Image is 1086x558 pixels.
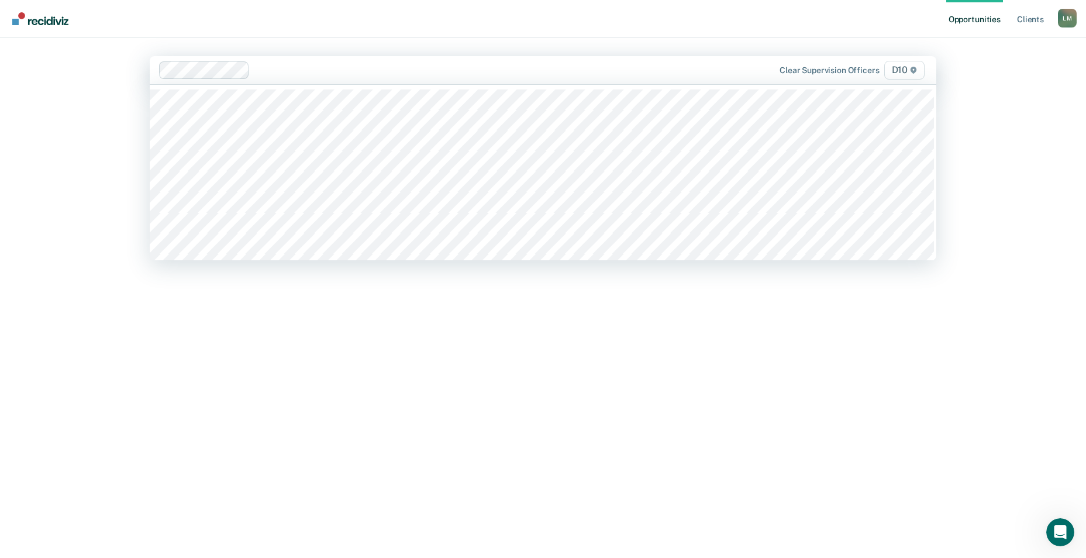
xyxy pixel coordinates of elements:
[12,12,68,25] img: Recidiviz
[884,61,925,80] span: D10
[1046,518,1074,546] iframe: Intercom live chat
[1058,9,1077,27] button: Profile dropdown button
[780,66,879,75] div: Clear supervision officers
[1058,9,1077,27] div: L M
